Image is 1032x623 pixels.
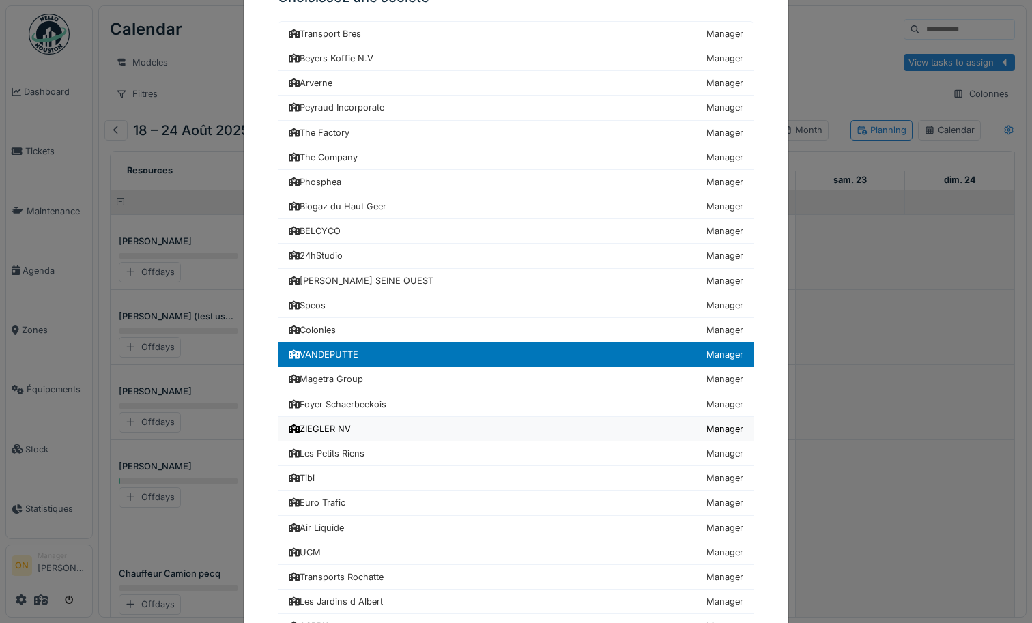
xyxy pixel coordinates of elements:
div: Arverne [289,76,332,89]
div: Peyraud Incorporate [289,101,384,114]
div: Speos [289,299,326,312]
div: Manager [706,546,743,559]
div: Beyers Koffie N.V [289,52,373,65]
div: UCM [289,546,321,559]
a: Speos Manager [278,293,754,318]
div: Manager [706,447,743,460]
a: Foyer Schaerbeekois Manager [278,392,754,417]
a: ZIEGLER NV Manager [278,417,754,441]
div: Phosphea [289,175,341,188]
div: Manager [706,151,743,164]
div: Manager [706,175,743,188]
div: [PERSON_NAME] SEINE OUEST [289,274,433,287]
a: BELCYCO Manager [278,219,754,244]
div: The Factory [289,126,349,139]
a: Beyers Koffie N.V Manager [278,46,754,71]
a: The Company Manager [278,145,754,170]
div: ZIEGLER NV [289,422,351,435]
a: Transport Bres Manager [278,21,754,46]
a: 24hStudio Manager [278,244,754,268]
a: Euro Trafic Manager [278,491,754,515]
div: Manager [706,398,743,411]
div: The Company [289,151,358,164]
div: Manager [706,373,743,386]
a: Magetra Group Manager [278,367,754,392]
a: Colonies Manager [278,318,754,343]
div: Manager [706,101,743,114]
div: Manager [706,595,743,608]
div: Manager [706,570,743,583]
a: Les Petits Riens Manager [278,441,754,466]
div: Foyer Schaerbeekois [289,398,386,411]
div: Les Petits Riens [289,447,364,460]
div: BELCYCO [289,224,341,237]
div: Les Jardins d Albert [289,595,383,608]
div: Manager [706,52,743,65]
div: Manager [706,200,743,213]
a: Transports Rochatte Manager [278,565,754,590]
div: 24hStudio [289,249,343,262]
a: The Factory Manager [278,121,754,145]
div: Magetra Group [289,373,363,386]
div: Manager [706,472,743,484]
div: Manager [706,496,743,509]
div: Manager [706,126,743,139]
a: Tibi Manager [278,466,754,491]
a: [PERSON_NAME] SEINE OUEST Manager [278,269,754,293]
div: Air Liquide [289,521,344,534]
a: VANDEPUTTE Manager [278,342,754,367]
div: Transports Rochatte [289,570,384,583]
div: Manager [706,27,743,40]
div: Tibi [289,472,315,484]
a: Biogaz du Haut Geer Manager [278,194,754,219]
div: Transport Bres [289,27,361,40]
div: VANDEPUTTE [289,348,358,361]
div: Colonies [289,323,336,336]
div: Manager [706,76,743,89]
div: Biogaz du Haut Geer [289,200,386,213]
div: Manager [706,521,743,534]
a: Peyraud Incorporate Manager [278,96,754,120]
a: Air Liquide Manager [278,516,754,540]
div: Manager [706,348,743,361]
div: Manager [706,422,743,435]
a: Les Jardins d Albert Manager [278,590,754,614]
a: UCM Manager [278,540,754,565]
div: Manager [706,323,743,336]
div: Euro Trafic [289,496,345,509]
div: Manager [706,224,743,237]
div: Manager [706,274,743,287]
div: Manager [706,299,743,312]
a: Phosphea Manager [278,170,754,194]
div: Manager [706,249,743,262]
a: Arverne Manager [278,71,754,96]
